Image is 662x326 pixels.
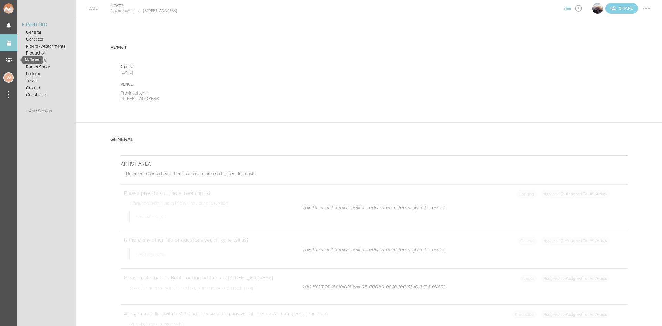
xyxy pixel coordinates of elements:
a: Contacts [17,36,76,43]
p: [STREET_ADDRESS] [121,96,359,101]
a: Production [17,50,76,57]
span: View Sections [562,6,573,10]
p: ARTIST AREA [121,161,628,167]
p: [STREET_ADDRESS] [134,9,177,13]
div: Jessica Smith [3,72,14,83]
p: [DATE] [121,70,359,75]
a: Event Info [17,21,76,29]
h4: Costa [110,2,177,9]
a: Lodging [17,70,76,77]
a: Travel [17,77,76,84]
a: Ground [17,85,76,91]
p: Provincetown II [110,9,134,13]
div: Share [605,3,638,14]
a: Guest Lists [17,91,76,98]
div: Boat Cruise Summer Series [592,2,604,14]
a: General [17,29,76,36]
img: Boat Cruise Summer Series [592,3,603,14]
a: Run of Show [17,63,76,70]
a: Invite teams to the Event [605,3,638,14]
a: Riders / Attachments [17,43,76,50]
a: Hospitality [17,57,76,63]
p: Provincetown II [121,90,359,96]
h4: General [110,137,133,142]
img: NOMAD [3,3,42,14]
span: + Add Section [26,109,52,114]
h4: Event [110,45,127,51]
span: View Itinerary [573,6,584,10]
p: No green room on boat. There is a private area on the boat for artists. [126,171,628,179]
div: Venue [121,82,359,87]
p: Costa [121,63,359,70]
